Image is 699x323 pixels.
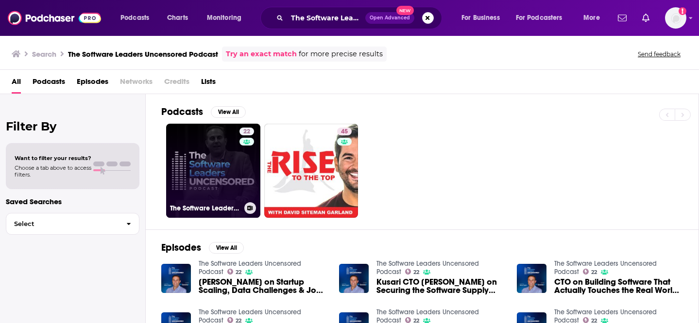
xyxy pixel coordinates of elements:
a: Try an exact match [226,48,297,60]
span: Monitoring [207,11,241,25]
a: The Software Leaders Uncensored Podcast [199,259,301,276]
span: for more precise results [299,48,383,60]
span: 22 [413,319,419,323]
a: 22 [583,269,597,275]
a: 22 [405,317,420,323]
a: Lists [201,74,216,94]
button: open menu [200,10,254,26]
a: 45 [337,128,352,135]
span: Charts [167,11,188,25]
span: Logged in as denise.chavez [665,7,686,29]
span: CTO on Building Software That Actually Touches the Real World | [PERSON_NAME] [554,278,683,294]
button: Show profile menu [665,7,686,29]
button: View All [209,242,244,254]
a: The Software Leaders Uncensored Podcast [554,259,657,276]
span: More [583,11,600,25]
span: For Podcasters [516,11,563,25]
img: User Profile [665,7,686,29]
img: Kusari CTO Michael Lieberman on Securing the Software Supply Chain & Fighting AI Slop Squatting [339,264,369,293]
a: Episodes [77,74,108,94]
h2: Filter By [6,119,139,133]
a: 22 [227,317,242,323]
span: [PERSON_NAME] on Startup Scaling, Data Challenges & Job [PERSON_NAME] Lessons | Software Leaders ... [199,278,327,294]
a: CTO on Building Software That Actually Touches the Real World | Kumar Srivastava [554,278,683,294]
span: Choose a tab above to access filters. [15,164,91,178]
span: Open Advanced [370,16,410,20]
span: 22 [591,270,597,275]
svg: Add a profile image [679,7,686,15]
button: Send feedback [635,50,683,58]
span: Select [6,221,119,227]
span: 22 [591,319,597,323]
img: Jason Tesser on Startup Scaling, Data Challenges & Job Hunt Lessons | Software Leaders Uncensored [161,264,191,293]
button: Select [6,213,139,235]
a: 22 [405,269,420,275]
span: 22 [236,319,241,323]
span: For Business [461,11,500,25]
button: View All [211,106,246,118]
span: Kusari CTO [PERSON_NAME] on Securing the Software Supply Chain & Fighting AI Slop Squatting [376,278,505,294]
span: Want to filter your results? [15,155,91,161]
a: Podcasts [33,74,65,94]
a: 22 [583,317,597,323]
span: 22 [236,270,241,275]
span: 45 [341,127,348,137]
span: Credits [164,74,189,94]
h3: The Software Leaders Uncensored Podcast [170,204,240,212]
a: The Software Leaders Uncensored Podcast [376,259,479,276]
span: New [396,6,414,15]
h2: Podcasts [161,106,203,118]
a: 22 [227,269,242,275]
img: Podchaser - Follow, Share and Rate Podcasts [8,9,101,27]
span: 22 [243,127,250,137]
input: Search podcasts, credits, & more... [287,10,365,26]
a: 22The Software Leaders Uncensored Podcast [166,124,260,218]
button: open menu [455,10,512,26]
button: open menu [510,10,577,26]
span: Podcasts [120,11,149,25]
a: Jason Tesser on Startup Scaling, Data Challenges & Job Hunt Lessons | Software Leaders Uncensored [199,278,327,294]
h2: Episodes [161,242,201,254]
a: Show notifications dropdown [614,10,631,26]
a: 22 [239,128,254,135]
button: Open AdvancedNew [365,12,414,24]
a: 45 [264,124,358,218]
p: Saved Searches [6,197,139,206]
button: open menu [577,10,612,26]
button: open menu [114,10,162,26]
h3: Search [32,49,56,59]
a: Show notifications dropdown [638,10,653,26]
a: EpisodesView All [161,242,244,254]
span: 22 [413,270,419,275]
h3: The Software Leaders Uncensored Podcast [68,49,218,59]
div: Search podcasts, credits, & more... [270,7,451,29]
img: CTO on Building Software That Actually Touches the Real World | Kumar Srivastava [517,264,546,293]
a: Charts [161,10,194,26]
a: PodcastsView All [161,106,246,118]
a: Kusari CTO Michael Lieberman on Securing the Software Supply Chain & Fighting AI Slop Squatting [376,278,505,294]
a: All [12,74,21,94]
span: Networks [120,74,153,94]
